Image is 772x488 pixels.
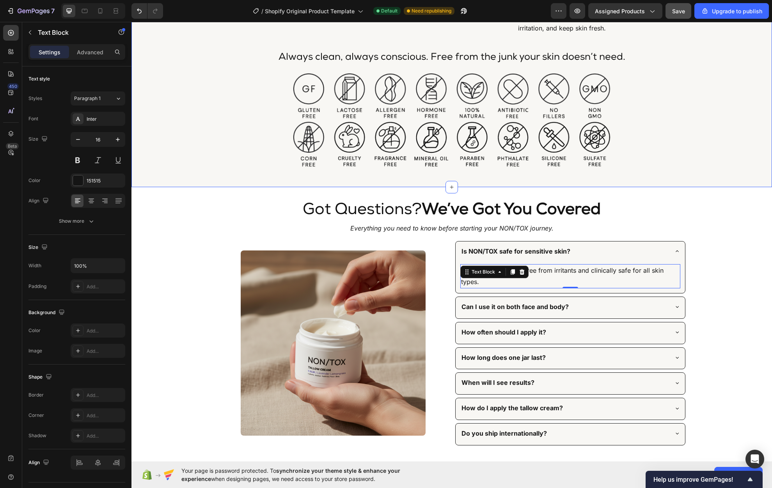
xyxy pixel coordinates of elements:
div: Add... [87,348,123,355]
div: Styles [28,95,42,102]
div: Shape [28,372,53,383]
div: Add... [87,392,123,399]
span: Paragraph 1 [74,95,101,102]
div: Add... [87,433,123,440]
div: Add... [87,283,123,290]
p: Text Block [38,28,104,37]
div: Color [28,177,41,184]
p: Settings [39,48,60,56]
div: Open Intercom Messenger [745,450,764,468]
span: Shopify Original Product Template [265,7,355,15]
h2: Got Questions? [86,178,554,200]
button: Upgrade to publish [694,3,769,19]
div: Text Block [339,247,365,254]
span: / [261,7,263,15]
div: Add... [87,327,123,334]
strong: How often should I apply it? [330,306,415,314]
div: Add... [87,412,123,419]
div: Padding [28,283,46,290]
div: Shadow [28,432,46,439]
strong: When will I see results? [330,357,403,365]
input: Auto [71,259,125,273]
div: Upgrade to publish [701,7,762,15]
div: Show more [59,217,95,225]
h2: Always clean, always conscious. Free from the junk your skin doesn’t need. [92,29,548,43]
div: Inter [87,116,123,123]
span: Default [381,7,398,14]
strong: We’ve Got You Covered [290,181,469,197]
button: Show survey - Help us improve GemPages! [653,475,755,484]
strong: How do I apply the tallow cream? [330,382,431,390]
img: gempages_584066384795796234-5f87b6e4-a778-4213-a1a6-f7e7d2c5f18c.png [109,229,294,414]
p: Advanced [77,48,103,56]
div: Align [28,196,50,206]
p: 7 [51,6,55,16]
p: Yes — our formula is free from irritants and clinically safe for all skin types. [330,243,548,266]
strong: Can I use it on both face and body? [330,281,437,289]
button: Save [666,3,691,19]
button: Assigned Products [588,3,662,19]
div: Border [28,391,44,399]
strong: Do you ship internationally? [330,408,415,415]
button: Allow access [714,467,763,483]
span: Assigned Products [595,7,645,15]
div: Beta [6,143,19,149]
div: 450 [7,83,19,89]
div: 151515 [87,177,123,184]
span: Help us improve GemPages! [653,476,745,483]
div: Align [28,458,51,468]
div: Text style [28,75,50,82]
strong: Is NON/TOX safe for sensitive skin? [330,225,439,233]
div: Size [28,134,49,145]
div: Color [28,327,41,334]
strong: How long does one jar last? [330,332,414,340]
button: Show more [28,214,125,228]
div: Background [28,307,66,318]
span: Your page is password protected. To when designing pages, we need access to your store password. [181,467,431,483]
i: Everything you need to know before starting your NON/TOX journey. [219,202,422,210]
span: synchronize your theme style & enhance your experience [181,467,400,482]
div: Image [28,347,42,354]
span: Save [672,8,685,14]
button: 7 [3,3,58,19]
button: Paragraph 1 [71,91,125,105]
iframe: Design area [131,22,772,461]
img: gempages_584066384795796234-016a9e3c-443b-409f-9bd8-aad7e27895fc.png [161,51,480,147]
div: Undo/Redo [131,3,163,19]
div: Corner [28,412,44,419]
div: Width [28,262,41,269]
div: Font [28,115,38,122]
span: Need republishing [412,7,451,14]
div: Size [28,242,49,253]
